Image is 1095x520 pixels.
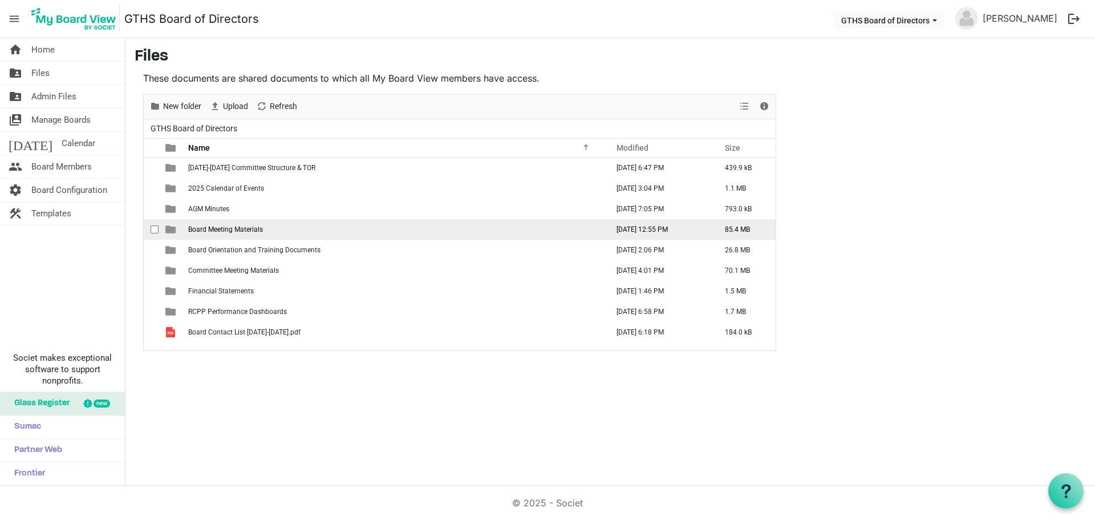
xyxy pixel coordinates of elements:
[124,7,259,30] a: GTHS Board of Directors
[254,99,299,114] button: Refresh
[94,400,110,408] div: new
[9,392,70,415] span: Glass Register
[755,95,774,119] div: Details
[159,322,185,342] td: is template cell column header type
[185,158,605,178] td: 2024-2025 Committee Structure & TOR is template cell column header Name
[252,95,301,119] div: Refresh
[605,322,713,342] td: April 16, 2025 6:18 PM column header Modified
[185,240,605,260] td: Board Orientation and Training Documents is template cell column header Name
[737,99,751,114] button: View dropdownbutton
[31,85,76,108] span: Admin Files
[159,301,185,322] td: is template cell column header type
[713,260,776,281] td: 70.1 MB is template cell column header Size
[188,287,254,295] span: Financial Statements
[159,158,185,178] td: is template cell column header type
[144,322,159,342] td: checkbox
[188,246,321,254] span: Board Orientation and Training Documents
[512,497,583,509] a: © 2025 - Societ
[159,281,185,301] td: is template cell column header type
[185,260,605,281] td: Committee Meeting Materials is template cell column header Name
[28,5,120,33] img: My Board View Logo
[188,267,279,275] span: Committee Meeting Materials
[159,199,185,219] td: is template cell column header type
[978,7,1062,30] a: [PERSON_NAME]
[185,178,605,199] td: 2025 Calendar of Events is template cell column header Name
[135,47,1086,67] h3: Files
[605,178,713,199] td: February 20, 2025 3:04 PM column header Modified
[188,308,287,316] span: RCPP Performance Dashboards
[148,99,204,114] button: New folder
[62,132,95,155] span: Calendar
[144,219,159,240] td: checkbox
[185,281,605,301] td: Financial Statements is template cell column header Name
[9,439,62,462] span: Partner Web
[617,143,648,152] span: Modified
[185,301,605,322] td: RCPP Performance Dashboards is template cell column header Name
[9,85,22,108] span: folder_shared
[159,178,185,199] td: is template cell column header type
[31,38,55,61] span: Home
[605,158,713,178] td: June 26, 2024 6:47 PM column header Modified
[757,99,772,114] button: Details
[713,281,776,301] td: 1.5 MB is template cell column header Size
[159,260,185,281] td: is template cell column header type
[188,225,263,233] span: Board Meeting Materials
[28,5,124,33] a: My Board View Logo
[3,8,25,30] span: menu
[185,322,605,342] td: Board Contact List 2024-2025.pdf is template cell column header Name
[605,199,713,219] td: June 26, 2024 7:05 PM column header Modified
[188,143,210,152] span: Name
[1062,7,1086,31] button: logout
[188,328,301,336] span: Board Contact List [DATE]-[DATE].pdf
[713,199,776,219] td: 793.0 kB is template cell column header Size
[725,143,740,152] span: Size
[31,202,71,225] span: Templates
[159,240,185,260] td: is template cell column header type
[9,416,41,438] span: Sumac
[144,281,159,301] td: checkbox
[605,219,713,240] td: August 14, 2025 12:55 PM column header Modified
[162,99,202,114] span: New folder
[713,240,776,260] td: 26.8 MB is template cell column header Size
[144,158,159,178] td: checkbox
[9,132,52,155] span: [DATE]
[31,179,107,201] span: Board Configuration
[9,155,22,178] span: people
[9,179,22,201] span: settings
[143,71,776,85] p: These documents are shared documents to which all My Board View members have access.
[9,202,22,225] span: construction
[205,95,252,119] div: Upload
[605,301,713,322] td: July 16, 2025 6:58 PM column header Modified
[955,7,978,30] img: no-profile-picture.svg
[188,205,229,213] span: AGM Minutes
[159,219,185,240] td: is template cell column header type
[9,108,22,131] span: switch_account
[713,158,776,178] td: 439.9 kB is template cell column header Size
[144,178,159,199] td: checkbox
[605,260,713,281] td: July 24, 2025 4:01 PM column header Modified
[148,122,240,136] span: GTHS Board of Directors
[605,281,713,301] td: June 26, 2025 1:46 PM column header Modified
[188,164,315,172] span: [DATE]-[DATE] Committee Structure & TOR
[188,184,264,192] span: 2025 Calendar of Events
[713,178,776,199] td: 1.1 MB is template cell column header Size
[31,108,91,131] span: Manage Boards
[145,95,205,119] div: New folder
[144,199,159,219] td: checkbox
[713,301,776,322] td: 1.7 MB is template cell column header Size
[185,219,605,240] td: Board Meeting Materials is template cell column header Name
[713,219,776,240] td: 85.4 MB is template cell column header Size
[144,301,159,322] td: checkbox
[144,240,159,260] td: checkbox
[185,199,605,219] td: AGM Minutes is template cell column header Name
[834,12,944,28] button: GTHS Board of Directors dropdownbutton
[31,62,50,84] span: Files
[144,260,159,281] td: checkbox
[713,322,776,342] td: 184.0 kB is template cell column header Size
[9,462,45,485] span: Frontier
[269,99,298,114] span: Refresh
[9,38,22,61] span: home
[208,99,250,114] button: Upload
[735,95,755,119] div: View
[31,155,92,178] span: Board Members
